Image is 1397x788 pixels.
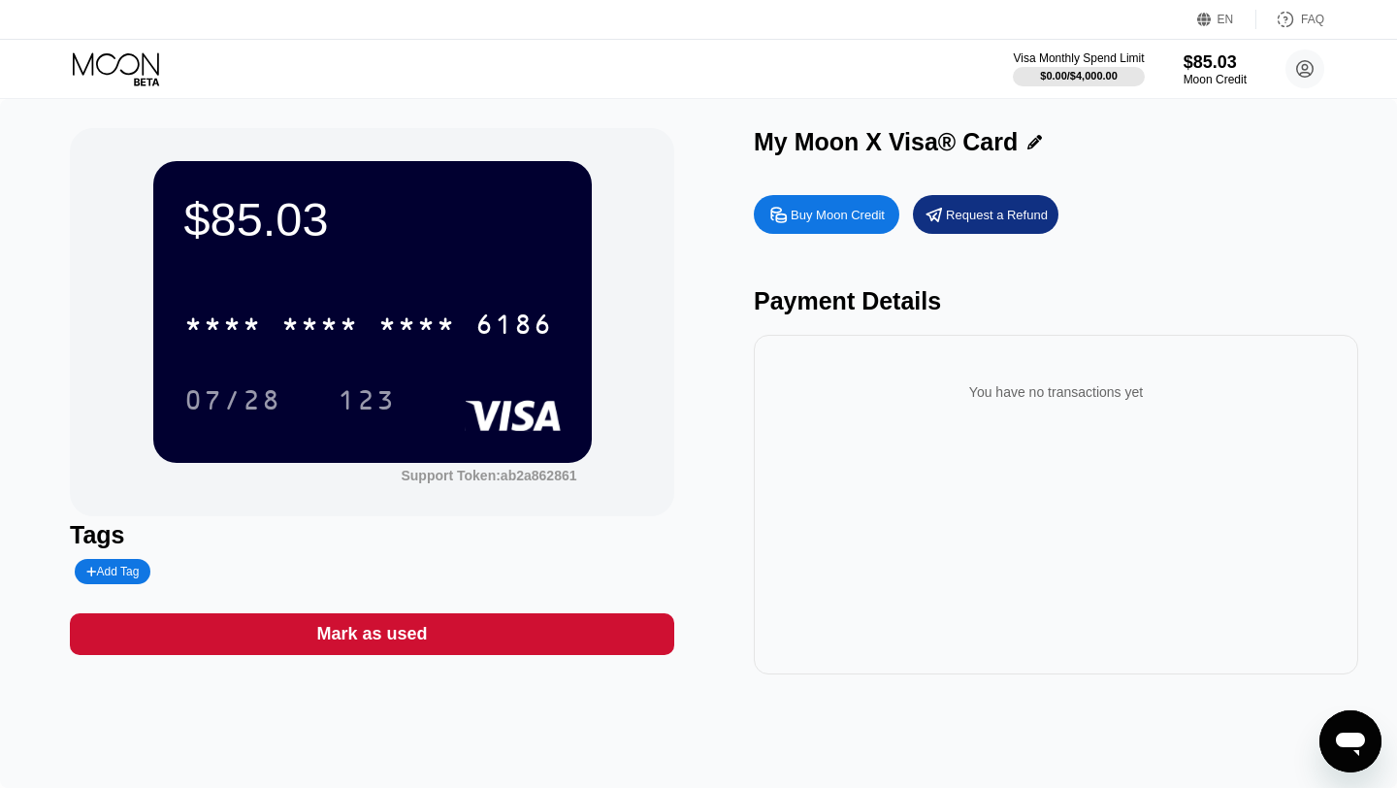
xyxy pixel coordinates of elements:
div: 123 [338,387,396,418]
div: Mark as used [316,623,427,645]
div: 07/28 [170,376,296,424]
div: $0.00 / $4,000.00 [1040,70,1118,82]
div: Payment Details [754,287,1358,315]
div: FAQ [1301,13,1324,26]
div: Request a Refund [913,195,1058,234]
div: Buy Moon Credit [791,207,885,223]
div: Tags [70,521,674,549]
div: Mark as used [70,613,674,655]
div: My Moon X Visa® Card [754,128,1018,156]
div: EN [1218,13,1234,26]
div: EN [1197,10,1256,29]
div: Buy Moon Credit [754,195,899,234]
div: 6186 [475,312,553,343]
div: Request a Refund [946,207,1048,223]
div: Support Token:ab2a862861 [401,468,576,483]
div: $85.03Moon Credit [1184,52,1247,86]
div: Visa Monthly Spend Limit$0.00/$4,000.00 [1013,51,1144,86]
div: Visa Monthly Spend Limit [1013,51,1144,65]
iframe: Button to launch messaging window [1319,710,1381,772]
div: $85.03 [1184,52,1247,73]
div: 07/28 [184,387,281,418]
div: 123 [323,376,410,424]
div: Add Tag [86,565,139,578]
div: Moon Credit [1184,73,1247,86]
div: Support Token: ab2a862861 [401,468,576,483]
div: FAQ [1256,10,1324,29]
div: $85.03 [184,192,561,246]
div: You have no transactions yet [769,365,1343,419]
div: Add Tag [75,559,150,584]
